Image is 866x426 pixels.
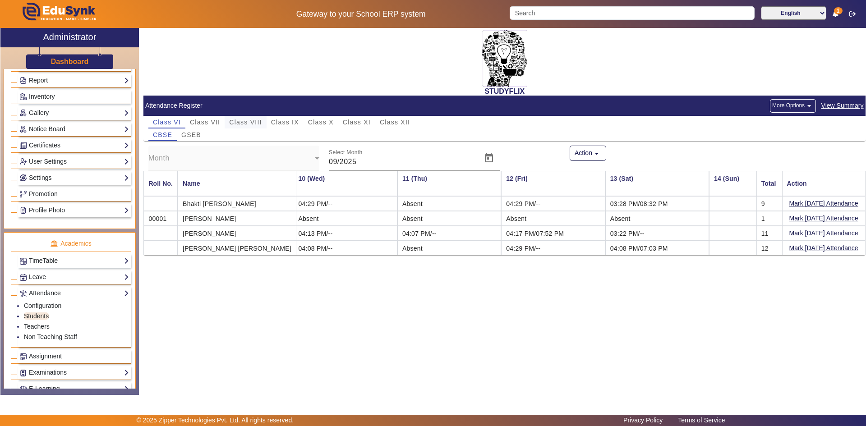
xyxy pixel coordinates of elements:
button: More Options [770,99,816,113]
span: Promotion [29,190,58,197]
span: 1 [834,7,843,14]
th: 10 (Wed) [294,171,397,196]
img: 2da83ddf-6089-4dce-a9e2-416746467bdd [482,30,527,87]
p: © 2025 Zipper Technologies Pvt. Ltd. All rights reserved. [137,416,294,425]
span: GSEB [181,132,201,138]
mat-cell: 11 [756,226,781,241]
td: 04:29 PM/-- [501,241,605,255]
td: 03:22 PM/-- [605,226,709,241]
td: 04:08 PM/07:03 PM [605,241,709,255]
td: 04:29 PM/-- [294,196,397,211]
span: Class VI [153,119,181,125]
th: 14 (Sun) [709,171,813,196]
button: Action [570,146,607,161]
h2: STUDYFLIX [143,87,866,96]
td: 04:07 PM/-- [397,226,501,241]
th: 12 (Fri) [501,171,605,196]
span: Class VIII [229,119,262,125]
a: Teachers [24,323,50,330]
td: Absent [397,196,501,211]
mat-header-cell: Total [756,171,781,196]
mat-cell: [PERSON_NAME] [PERSON_NAME] [178,241,296,255]
a: Students [24,312,49,320]
th: 13 (Sat) [605,171,709,196]
mat-header-cell: Name [178,171,296,196]
button: Mark [DATE] Attendance [788,243,859,254]
td: 04:17 PM/07:52 PM [501,226,605,241]
mat-label: Select Month [329,150,363,156]
span: Class VII [190,119,220,125]
span: Class X [308,119,334,125]
td: 04:29 PM/-- [501,196,605,211]
mat-icon: arrow_drop_down [805,101,814,110]
p: Academics [11,239,131,248]
td: Absent [397,241,501,255]
mat-cell: [PERSON_NAME] [178,226,296,241]
span: Class XII [380,119,410,125]
img: academic.png [50,240,58,248]
input: Search [510,6,754,20]
td: Absent [605,211,709,226]
mat-cell: 00001 [143,211,178,226]
span: Assignment [29,353,62,360]
mat-cell: [PERSON_NAME] [178,211,296,226]
a: Configuration [24,302,61,309]
td: 04:08 PM/-- [294,241,397,255]
a: Non Teaching Staff [24,333,77,340]
h5: Gateway to your School ERP system [221,9,500,19]
td: Absent [294,211,397,226]
mat-header-cell: Roll No. [143,171,178,196]
button: Mark [DATE] Attendance [788,228,859,239]
mat-cell: 12 [756,241,781,255]
mat-card-header: Attendance Register [143,96,866,116]
a: Privacy Policy [619,414,667,426]
h2: Administrator [43,32,97,42]
a: Assignment [19,351,129,362]
a: Promotion [19,189,129,199]
a: Terms of Service [673,414,729,426]
mat-header-cell: Action [782,171,866,196]
button: Mark [DATE] Attendance [788,213,859,224]
mat-cell: 9 [756,196,781,211]
span: Class XI [343,119,371,125]
th: 11 (Thu) [397,171,501,196]
span: Class IX [271,119,299,125]
img: Assignments.png [20,353,27,360]
button: Open calendar [478,147,500,169]
button: Mark [DATE] Attendance [788,198,859,209]
mat-cell: 1 [756,211,781,226]
span: CBSE [153,132,172,138]
mat-cell: Bhakti [PERSON_NAME] [178,196,296,211]
span: View Summary [821,101,864,111]
img: Branchoperations.png [20,191,27,197]
a: Inventory [19,92,129,102]
td: Absent [397,211,501,226]
mat-icon: arrow_drop_down [592,149,601,158]
td: 04:13 PM/-- [294,226,397,241]
img: Inventory.png [20,93,27,100]
span: Inventory [29,93,55,100]
a: Administrator [0,28,139,47]
td: Absent [501,211,605,226]
td: 03:28 PM/08:32 PM [605,196,709,211]
a: Dashboard [51,57,89,66]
